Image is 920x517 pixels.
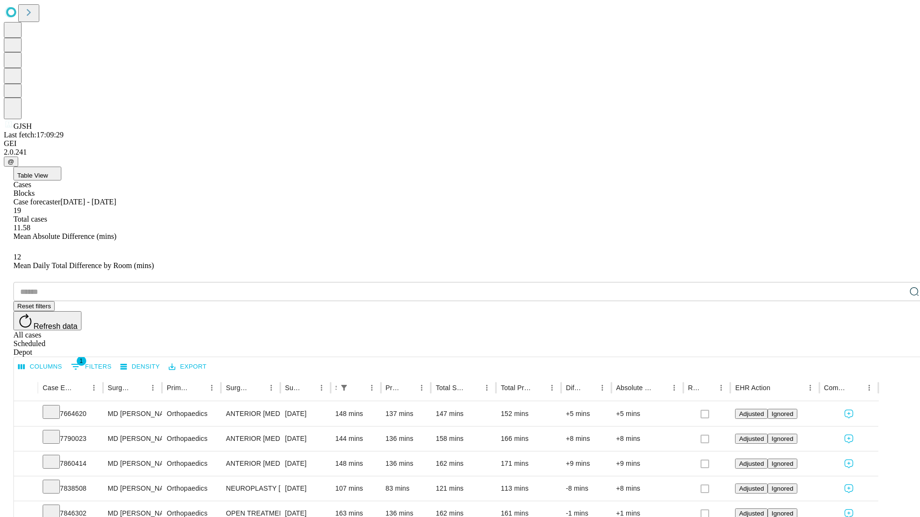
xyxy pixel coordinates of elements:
[335,384,336,392] div: Scheduled In Room Duration
[436,384,466,392] div: Total Scheduled Duration
[19,481,33,497] button: Expand
[4,131,64,139] span: Last fetch: 17:09:29
[13,253,21,261] span: 12
[167,451,216,476] div: Orthopaedics
[43,427,98,451] div: 7790023
[167,384,191,392] div: Primary Service
[285,402,326,426] div: [DATE]
[205,381,218,394] button: Menu
[335,427,376,451] div: 144 mins
[768,434,797,444] button: Ignored
[167,476,216,501] div: Orthopaedics
[34,322,78,330] span: Refresh data
[226,451,275,476] div: ANTERIOR [MEDICAL_DATA] TOTAL HIP
[352,381,365,394] button: Sort
[501,476,556,501] div: 113 mins
[74,381,87,394] button: Sort
[43,451,98,476] div: 7860414
[688,384,701,392] div: Resolved in EHR
[771,485,793,492] span: Ignored
[226,384,250,392] div: Surgery Name
[285,384,300,392] div: Surgery Date
[285,476,326,501] div: [DATE]
[108,476,157,501] div: MD [PERSON_NAME] [PERSON_NAME]
[386,384,401,392] div: Predicted In Room Duration
[167,402,216,426] div: Orthopaedics
[771,435,793,442] span: Ignored
[771,381,785,394] button: Sort
[146,381,160,394] button: Menu
[436,476,491,501] div: 121 mins
[735,409,768,419] button: Adjusted
[582,381,596,394] button: Sort
[16,360,65,374] button: Select columns
[285,427,326,451] div: [DATE]
[77,356,86,366] span: 1
[402,381,415,394] button: Sort
[8,158,14,165] span: @
[133,381,146,394] button: Sort
[436,402,491,426] div: 147 mins
[436,451,491,476] div: 162 mins
[19,406,33,423] button: Expand
[108,384,132,392] div: Surgeon Name
[13,215,47,223] span: Total cases
[335,451,376,476] div: 148 mins
[226,476,275,501] div: NEUROPLASTY [MEDICAL_DATA] AT [GEOGRAPHIC_DATA]
[771,460,793,467] span: Ignored
[667,381,681,394] button: Menu
[43,476,98,501] div: 7838508
[739,460,764,467] span: Adjusted
[13,301,55,311] button: Reset filters
[337,381,351,394] button: Show filters
[735,483,768,494] button: Adjusted
[616,427,678,451] div: +8 mins
[13,167,61,180] button: Table View
[739,510,764,517] span: Adjusted
[43,384,73,392] div: Case Epic Id
[337,381,351,394] div: 1 active filter
[701,381,714,394] button: Sort
[735,434,768,444] button: Adjusted
[118,360,162,374] button: Density
[4,139,916,148] div: GEI
[43,402,98,426] div: 7664620
[480,381,494,394] button: Menu
[768,483,797,494] button: Ignored
[108,451,157,476] div: MD [PERSON_NAME] [PERSON_NAME]
[192,381,205,394] button: Sort
[501,402,556,426] div: 152 mins
[467,381,480,394] button: Sort
[771,410,793,417] span: Ignored
[13,224,30,232] span: 11.58
[386,427,426,451] div: 136 mins
[226,427,275,451] div: ANTERIOR [MEDICAL_DATA] TOTAL HIP
[4,148,916,157] div: 2.0.241
[251,381,264,394] button: Sort
[501,427,556,451] div: 166 mins
[849,381,862,394] button: Sort
[616,402,678,426] div: +5 mins
[739,410,764,417] span: Adjusted
[415,381,428,394] button: Menu
[862,381,876,394] button: Menu
[335,402,376,426] div: 148 mins
[17,303,51,310] span: Reset filters
[167,427,216,451] div: Orthopaedics
[616,451,678,476] div: +9 mins
[13,206,21,214] span: 19
[4,157,18,167] button: @
[596,381,609,394] button: Menu
[771,510,793,517] span: Ignored
[365,381,379,394] button: Menu
[386,402,426,426] div: 137 mins
[285,451,326,476] div: [DATE]
[386,451,426,476] div: 136 mins
[654,381,667,394] button: Sort
[386,476,426,501] div: 83 mins
[532,381,545,394] button: Sort
[108,427,157,451] div: MD [PERSON_NAME] [PERSON_NAME]
[335,476,376,501] div: 107 mins
[566,402,607,426] div: +5 mins
[301,381,315,394] button: Sort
